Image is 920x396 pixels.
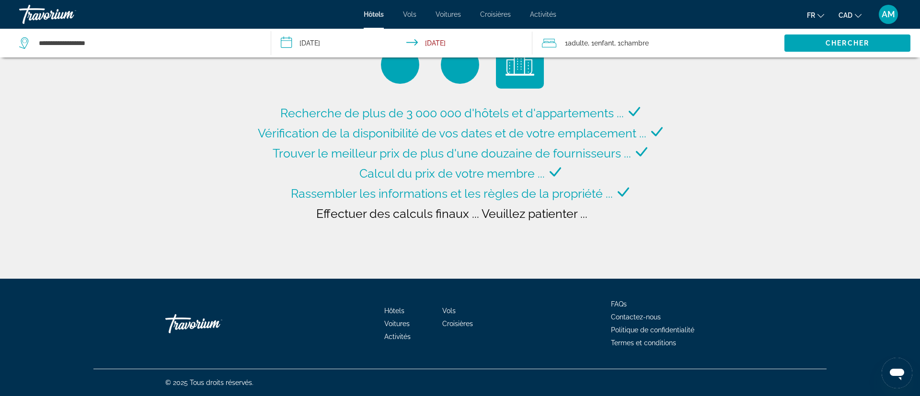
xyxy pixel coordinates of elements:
[280,106,624,120] span: Recherche de plus de 3 000 000 d'hôtels et d'appartements ...
[611,313,661,321] a: Contactez-nous
[784,34,910,52] button: Chercher
[614,36,649,50] span: , 1
[807,11,815,19] span: fr
[876,4,901,24] button: User Menu
[165,309,261,338] a: Travorium
[568,39,588,47] span: Adulte
[882,358,912,388] iframe: Bouton de lancement de la fenêtre de messagerie
[621,39,649,47] span: Chambre
[565,36,588,50] span: 1
[442,320,473,328] a: Croisières
[384,320,410,328] a: Voitures
[291,186,613,201] span: Rassembler les informations et les règles de la propriété ...
[403,11,416,18] a: Vols
[258,126,646,140] span: Vérification de la disponibilité de vos dates et de votre emplacement ...
[384,307,404,315] a: Hôtels
[273,146,631,160] span: Trouver le meilleur prix de plus d'une douzaine de fournisseurs ...
[316,206,587,221] span: Effectuer des calculs finaux ... Veuillez patienter ...
[364,11,384,18] a: Hôtels
[359,166,545,181] span: Calcul du prix de votre membre ...
[839,11,852,19] span: CAD
[384,333,411,340] a: Activités
[165,379,253,386] span: © 2025 Tous droits réservés.
[19,2,115,27] a: Travorium
[436,11,461,18] a: Voitures
[807,8,824,22] button: Change language
[882,10,895,19] span: AM
[530,11,556,18] a: Activités
[826,39,869,47] span: Chercher
[532,29,784,57] button: Travelers: 1 adult, 1 child
[594,39,614,47] span: Enfant
[611,339,676,347] a: Termes et conditions
[611,326,694,334] a: Politique de confidentialité
[839,8,862,22] button: Change currency
[271,29,533,57] button: Check-in date: Nov 28, 2025 Check-out date: Nov 30, 2025
[442,307,456,315] a: Vols
[588,36,614,50] span: , 1
[480,11,511,18] a: Croisières
[611,300,627,308] a: FAQs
